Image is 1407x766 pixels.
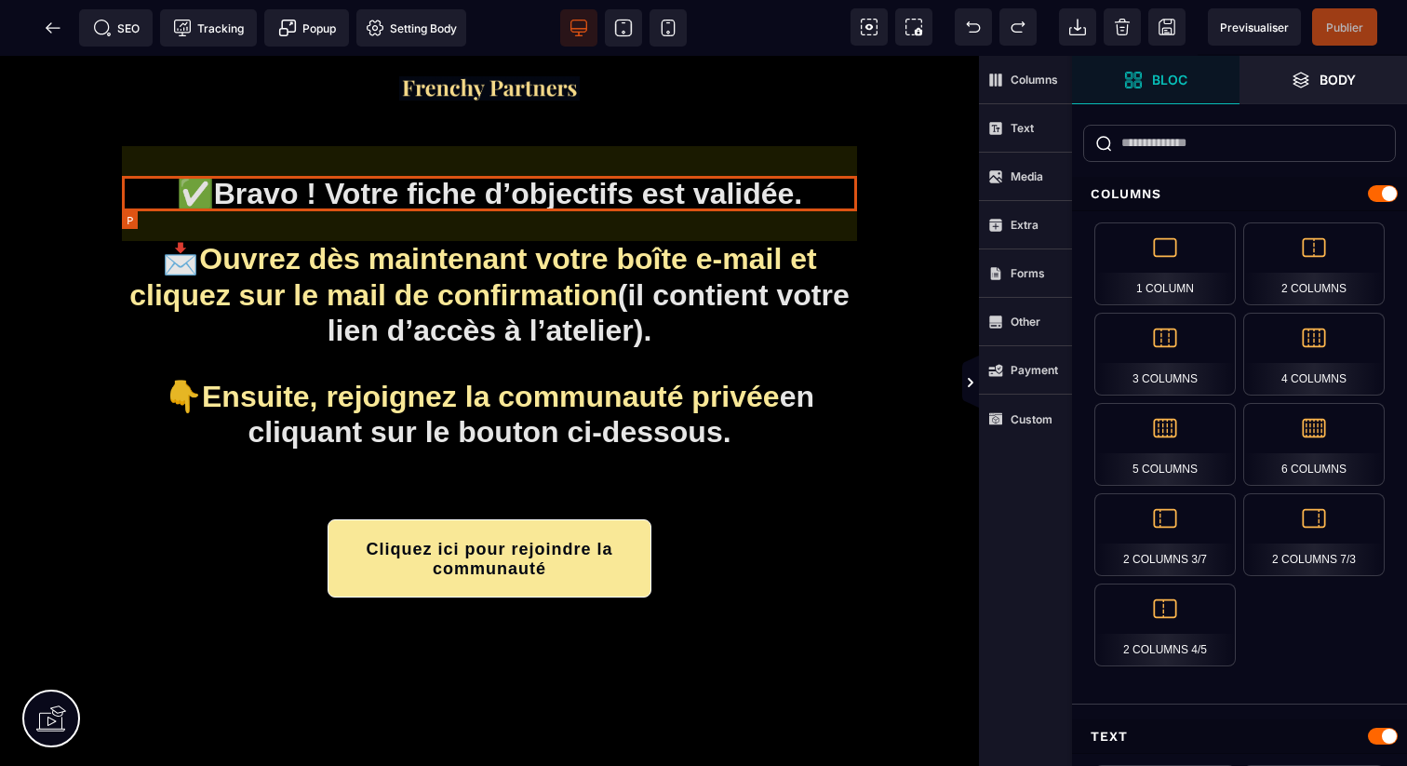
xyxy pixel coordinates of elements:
[122,323,856,395] p: 👇 en cliquant sur le bouton ci-dessous.
[1326,20,1363,34] span: Publier
[399,20,580,45] img: f2a3730b544469f405c58ab4be6274e8_Capture_d%E2%80%99e%CC%81cran_2025-09-01_a%CC%80_20.57.27.png
[1072,177,1407,211] div: Columns
[1094,584,1236,666] div: 2 Columns 4/5
[278,19,336,37] span: Popup
[1011,412,1052,426] strong: Custom
[173,19,244,37] span: Tracking
[851,8,888,46] span: View components
[1220,20,1289,34] span: Previsualiser
[1094,313,1236,396] div: 3 Columns
[1011,73,1058,87] strong: Columns
[162,186,199,220] span: 📩
[177,121,214,155] span: ✅
[366,19,457,37] span: Setting Body
[1239,56,1407,104] span: Open Layer Manager
[1072,719,1407,754] div: Text
[1011,169,1043,183] strong: Media
[129,186,849,291] b: (il contient votre lien d’accès à l’atelier).
[1011,266,1045,280] strong: Forms
[1011,218,1038,232] strong: Extra
[214,121,802,155] b: Bravo ! Votre fiche d’objectifs est validée.
[1152,73,1187,87] strong: Bloc
[895,8,932,46] span: Screenshot
[1243,493,1385,576] div: 2 Columns 7/3
[1208,8,1301,46] span: Preview
[93,19,140,37] span: SEO
[1011,121,1034,135] strong: Text
[1243,313,1385,396] div: 4 Columns
[1243,222,1385,305] div: 2 Columns
[1243,403,1385,486] div: 6 Columns
[1094,493,1236,576] div: 2 Columns 3/7
[1094,222,1236,305] div: 1 Column
[1011,363,1058,377] strong: Payment
[1320,73,1356,87] strong: Body
[1011,315,1040,329] strong: Other
[328,464,650,542] button: Cliquez ici pour rejoindre la communauté
[1094,403,1236,486] div: 5 Columns
[1072,56,1239,104] span: Open Blocks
